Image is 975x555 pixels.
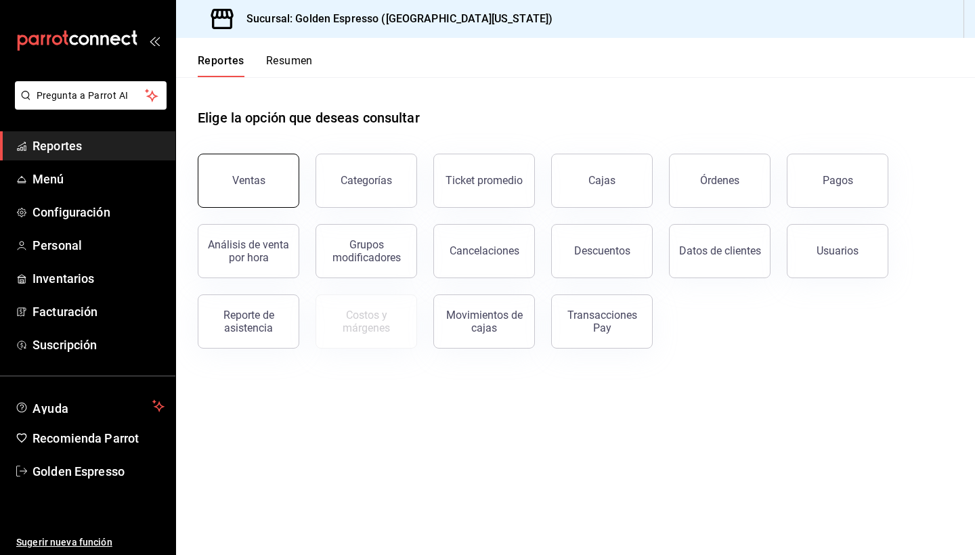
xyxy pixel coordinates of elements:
[37,89,146,103] span: Pregunta a Parrot AI
[574,244,630,257] div: Descuentos
[700,174,739,187] div: Órdenes
[433,294,535,349] button: Movimientos de cajas
[232,174,265,187] div: Ventas
[32,398,147,414] span: Ayuda
[149,35,160,46] button: open_drawer_menu
[32,203,165,221] span: Configuración
[207,309,290,334] div: Reporte de asistencia
[15,81,167,110] button: Pregunta a Parrot AI
[823,174,853,187] div: Pagos
[324,309,408,334] div: Costos y márgenes
[198,54,244,77] button: Reportes
[198,224,299,278] button: Análisis de venta por hora
[198,154,299,208] button: Ventas
[236,11,552,27] h3: Sucursal: Golden Espresso ([GEOGRAPHIC_DATA][US_STATE])
[787,224,888,278] button: Usuarios
[32,269,165,288] span: Inventarios
[446,174,523,187] div: Ticket promedio
[817,244,859,257] div: Usuarios
[669,224,771,278] button: Datos de clientes
[433,154,535,208] button: Ticket promedio
[341,174,392,187] div: Categorías
[32,303,165,321] span: Facturación
[679,244,761,257] div: Datos de clientes
[551,154,653,208] button: Cajas
[560,309,644,334] div: Transacciones Pay
[316,154,417,208] button: Categorías
[787,154,888,208] button: Pagos
[32,170,165,188] span: Menú
[32,236,165,254] span: Personal
[198,108,420,128] h1: Elige la opción que deseas consultar
[669,154,771,208] button: Órdenes
[266,54,313,77] button: Resumen
[316,224,417,278] button: Grupos modificadores
[32,462,165,481] span: Golden Espresso
[16,535,165,550] span: Sugerir nueva función
[588,174,615,187] div: Cajas
[198,294,299,349] button: Reporte de asistencia
[442,309,526,334] div: Movimientos de cajas
[450,244,519,257] div: Cancelaciones
[207,238,290,264] div: Análisis de venta por hora
[551,294,653,349] button: Transacciones Pay
[324,238,408,264] div: Grupos modificadores
[9,98,167,112] a: Pregunta a Parrot AI
[32,137,165,155] span: Reportes
[198,54,313,77] div: navigation tabs
[433,224,535,278] button: Cancelaciones
[32,429,165,447] span: Recomienda Parrot
[32,336,165,354] span: Suscripción
[551,224,653,278] button: Descuentos
[316,294,417,349] button: Contrata inventarios para ver este reporte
